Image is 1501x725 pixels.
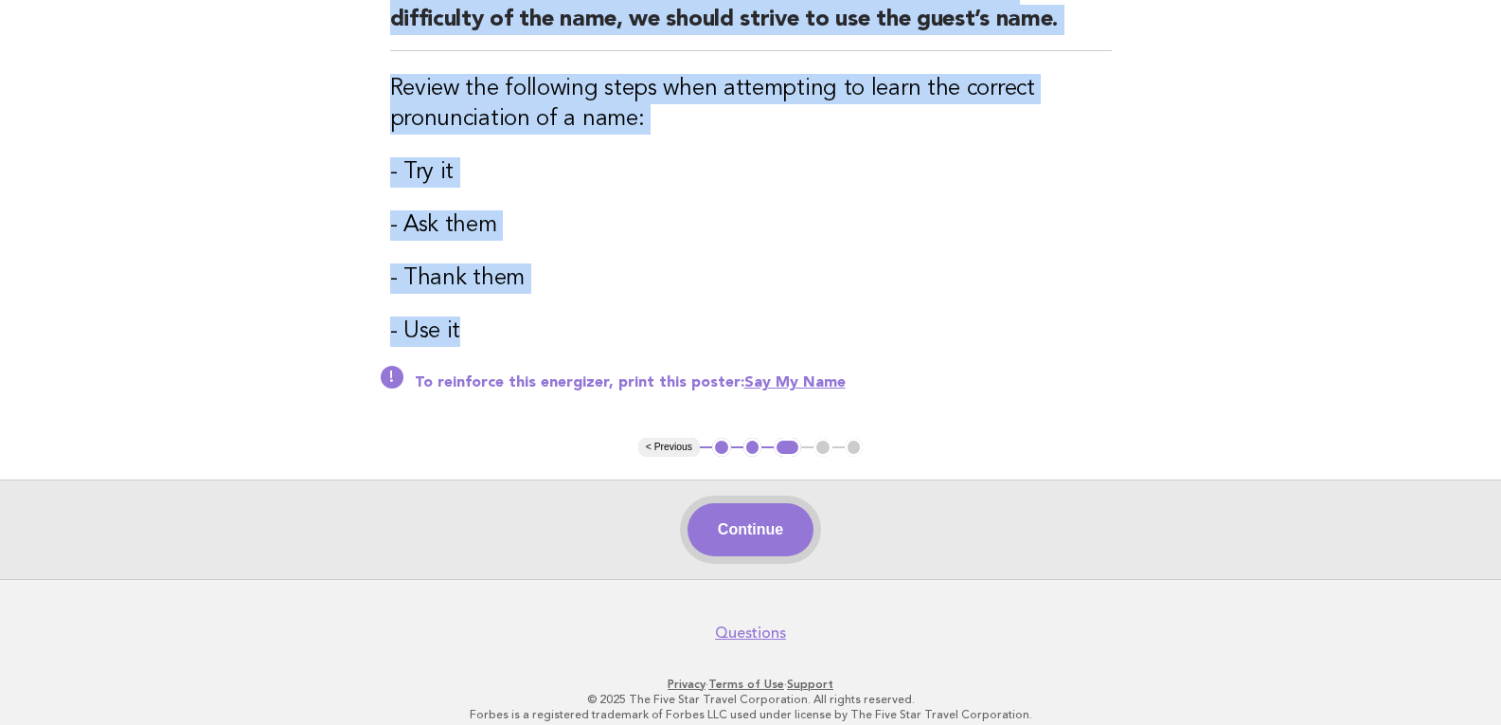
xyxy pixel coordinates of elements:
[774,438,801,457] button: 3
[688,503,813,556] button: Continue
[390,263,1112,294] h3: - Thank them
[787,678,833,691] a: Support
[638,438,700,457] button: < Previous
[712,438,731,457] button: 1
[171,677,1331,692] p: · ·
[390,317,1112,347] h3: - Use it
[415,373,1112,392] p: To reinforce this energizer, print this poster:
[390,157,1112,188] h3: - Try it
[744,375,846,390] a: Say My Name
[390,210,1112,241] h3: - Ask them
[715,624,786,643] a: Questions
[171,707,1331,722] p: Forbes is a registered trademark of Forbes LLC used under license by The Five Star Travel Corpora...
[668,678,706,691] a: Privacy
[708,678,784,691] a: Terms of Use
[743,438,762,457] button: 2
[390,74,1112,135] h3: Review the following steps when attempting to learn the correct pronunciation of a name:
[171,692,1331,707] p: © 2025 The Five Star Travel Corporation. All rights reserved.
